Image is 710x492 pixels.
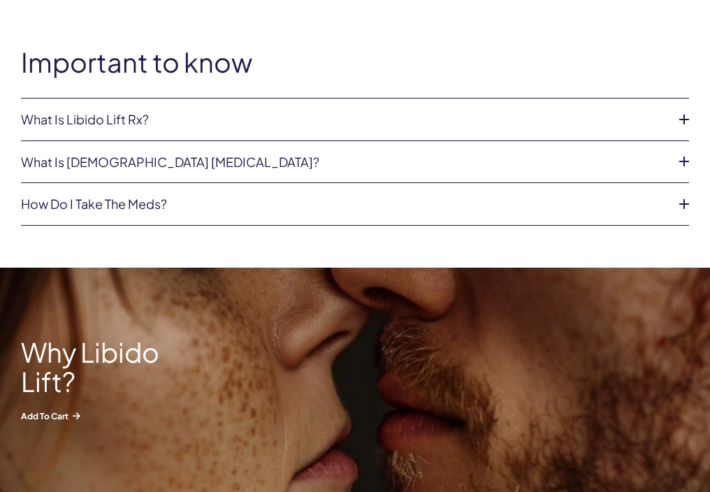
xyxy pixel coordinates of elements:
[21,197,667,211] a: How do I take the meds?
[21,155,667,169] a: What is [DEMOGRAPHIC_DATA] [MEDICAL_DATA]?
[21,410,189,422] span: Add to Cart
[21,48,689,77] h2: Important to know
[21,113,667,126] a: What is Libido Lift Rx?
[21,338,189,396] h2: Why Libido Lift?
